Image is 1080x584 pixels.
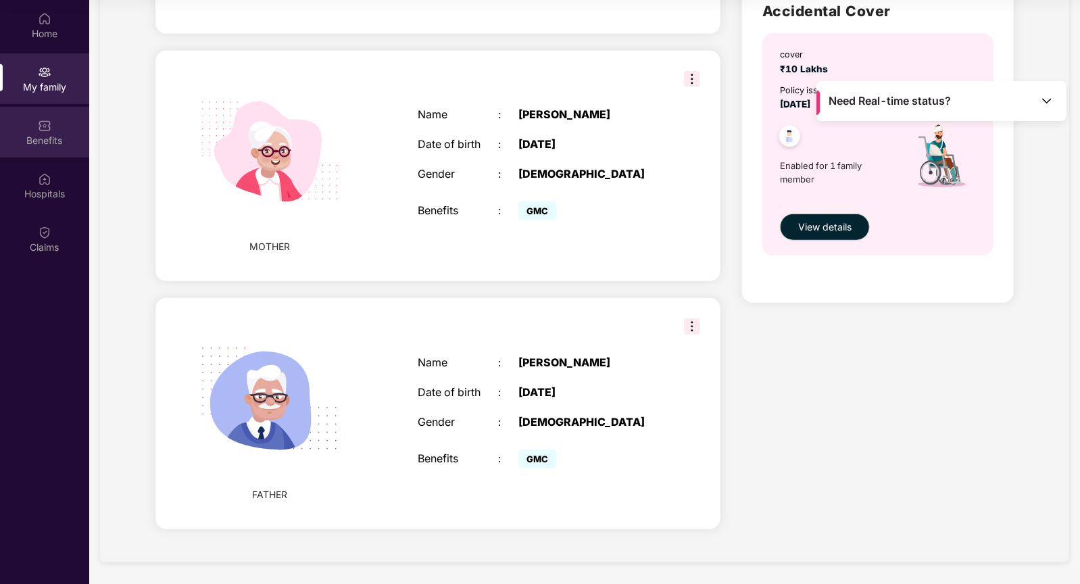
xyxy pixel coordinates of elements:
img: svg+xml;base64,PHN2ZyBpZD0iSG9zcGl0YWxzIiB4bWxucz0iaHR0cDovL3d3dy53My5vcmcvMjAwMC9zdmciIHdpZHRoPS... [38,172,51,186]
img: svg+xml;base64,PHN2ZyBpZD0iQmVuZWZpdHMiIHhtbG5zPSJodHRwOi8vd3d3LnczLm9yZy8yMDAwL3N2ZyIgd2lkdGg9Ij... [38,119,51,132]
img: svg+xml;base64,PHN2ZyBpZD0iSG9tZSIgeG1sbnM9Imh0dHA6Ly93d3cudzMub3JnLzIwMDAvc3ZnIiB3aWR0aD0iMjAiIG... [38,12,51,26]
span: View details [798,220,852,235]
img: svg+xml;base64,PHN2ZyB3aWR0aD0iMzIiIGhlaWdodD0iMzIiIHZpZXdCb3g9IjAgMCAzMiAzMiIgZmlsbD0ibm9uZSIgeG... [684,318,700,335]
div: Name [418,356,498,369]
div: Gender [418,168,498,180]
div: : [499,108,519,121]
span: GMC [518,201,556,220]
span: FATHER [252,487,287,502]
div: [PERSON_NAME] [518,108,660,121]
button: View details [780,214,870,241]
img: icon [896,112,984,207]
div: [PERSON_NAME] [518,356,660,369]
img: svg+xml;base64,PHN2ZyB4bWxucz0iaHR0cDovL3d3dy53My5vcmcvMjAwMC9zdmciIHdpZHRoPSIyMjQiIGhlaWdodD0iMT... [182,64,358,240]
div: [DATE] [518,138,660,151]
div: Gender [418,416,498,429]
div: Name [418,108,498,121]
img: svg+xml;base64,PHN2ZyB4bWxucz0iaHR0cDovL3d3dy53My5vcmcvMjAwMC9zdmciIHdpZHRoPSI0OC45NDMiIGhlaWdodD... [773,122,806,155]
span: Enabled for 1 family member [780,159,896,187]
div: : [499,204,519,217]
div: [DATE] [518,386,660,399]
img: Toggle Icon [1040,94,1054,107]
div: Benefits [418,452,498,465]
span: MOTHER [249,239,290,254]
div: : [499,356,519,369]
div: [DEMOGRAPHIC_DATA] [518,416,660,429]
div: : [499,452,519,465]
div: : [499,416,519,429]
div: [DEMOGRAPHIC_DATA] [518,168,660,180]
div: : [499,386,519,399]
div: Policy issued [780,84,833,97]
img: svg+xml;base64,PHN2ZyB3aWR0aD0iMzIiIGhlaWdodD0iMzIiIHZpZXdCb3g9IjAgMCAzMiAzMiIgZmlsbD0ibm9uZSIgeG... [684,71,700,87]
img: svg+xml;base64,PHN2ZyB3aWR0aD0iMjAiIGhlaWdodD0iMjAiIHZpZXdCb3g9IjAgMCAyMCAyMCIgZmlsbD0ibm9uZSIgeG... [38,66,51,79]
div: : [499,168,519,180]
span: [DATE] [780,99,810,109]
div: Benefits [418,204,498,217]
span: ₹10 Lakhs [780,64,833,74]
div: Date of birth [418,138,498,151]
span: GMC [518,449,556,468]
div: : [499,138,519,151]
div: cover [780,48,833,62]
img: svg+xml;base64,PHN2ZyBpZD0iQ2xhaW0iIHhtbG5zPSJodHRwOi8vd3d3LnczLm9yZy8yMDAwL3N2ZyIgd2lkdGg9IjIwIi... [38,226,51,239]
span: Need Real-time status? [829,94,952,108]
div: Date of birth [418,386,498,399]
img: svg+xml;base64,PHN2ZyB4bWxucz0iaHR0cDovL3d3dy53My5vcmcvMjAwMC9zdmciIHhtbG5zOnhsaW5rPSJodHRwOi8vd3... [182,312,358,487]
